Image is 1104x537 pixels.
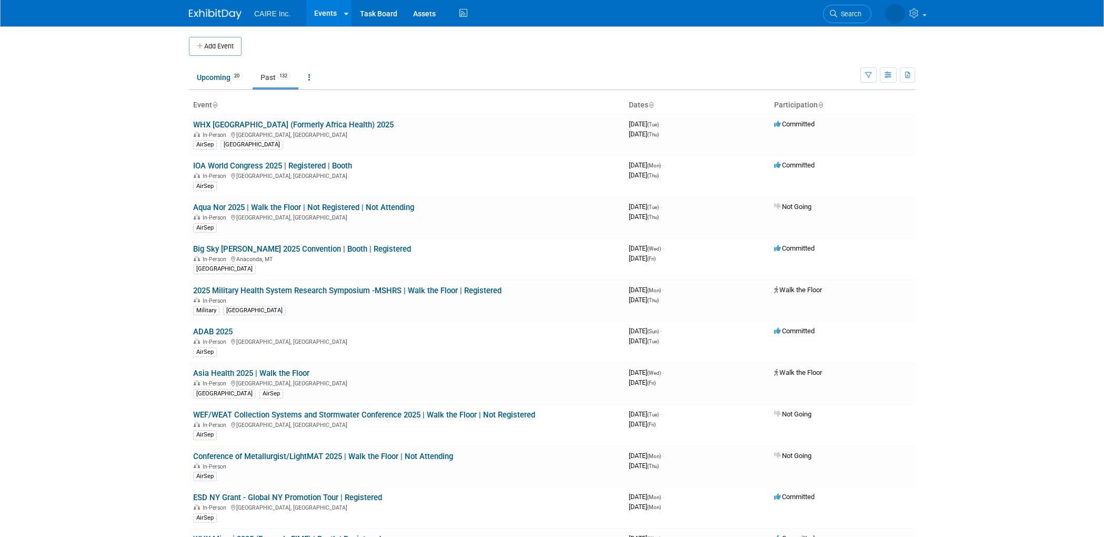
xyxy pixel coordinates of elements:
a: Sort by Event Name [212,101,217,109]
div: [GEOGRAPHIC_DATA] [193,264,256,274]
span: [DATE] [629,120,662,128]
span: [DATE] [629,296,659,304]
span: Committed [774,493,815,501]
a: Search [823,5,871,23]
div: AirSep [193,140,217,150]
span: Not Going [774,203,811,211]
img: Jaclyn Mitchum [885,4,905,24]
div: [GEOGRAPHIC_DATA], [GEOGRAPHIC_DATA] [193,337,620,345]
span: [DATE] [629,130,659,138]
span: Walk the Floor [774,286,822,294]
span: 20 [231,72,243,80]
span: - [660,120,662,128]
span: In-Person [203,339,229,345]
span: Walk the Floor [774,369,822,376]
span: [DATE] [629,369,664,376]
div: [GEOGRAPHIC_DATA] [193,389,256,399]
div: [GEOGRAPHIC_DATA], [GEOGRAPHIC_DATA] [193,379,620,387]
a: Sort by Participation Type [818,101,823,109]
img: In-Person Event [194,504,200,510]
span: (Thu) [647,173,659,178]
span: (Tue) [647,122,659,127]
span: (Tue) [647,339,659,344]
img: In-Person Event [194,214,200,220]
span: Not Going [774,452,811,460]
span: In-Person [203,256,229,263]
img: In-Person Event [194,380,200,385]
span: - [663,161,664,169]
div: [GEOGRAPHIC_DATA] [223,306,286,315]
a: IOA World Congress 2025 | Registered | Booth [193,161,352,171]
span: Not Going [774,410,811,418]
span: (Mon) [647,163,661,168]
button: Add Event [189,37,242,56]
div: Anaconda, MT [193,254,620,263]
div: AirSep [193,347,217,357]
th: Dates [625,96,770,114]
span: [DATE] [629,161,664,169]
span: 132 [276,72,290,80]
span: In-Person [203,297,229,304]
a: Past132 [253,67,298,87]
span: - [660,203,662,211]
span: - [663,493,664,501]
div: AirSep [193,430,217,440]
img: In-Person Event [194,132,200,137]
a: Aqua Nor 2025 | Walk the Floor | Not Registered | Not Attending [193,203,414,212]
span: [DATE] [629,327,662,335]
span: [DATE] [629,337,659,345]
span: Search [837,10,861,18]
div: AirSep [193,182,217,191]
div: AirSep [193,472,217,481]
span: In-Person [203,504,229,511]
img: In-Person Event [194,173,200,178]
div: [GEOGRAPHIC_DATA], [GEOGRAPHIC_DATA] [193,130,620,138]
span: (Thu) [647,463,659,469]
span: (Wed) [647,246,661,252]
span: - [660,327,662,335]
a: ESD NY Grant - Global NY Promotion Tour | Registered [193,493,382,502]
span: (Mon) [647,494,661,500]
span: In-Person [203,214,229,221]
a: Sort by Start Date [648,101,654,109]
img: In-Person Event [194,339,200,344]
span: [DATE] [629,213,659,221]
img: In-Person Event [194,297,200,303]
img: In-Person Event [194,422,200,427]
th: Event [189,96,625,114]
a: Upcoming20 [189,67,250,87]
span: [DATE] [629,420,656,428]
span: (Mon) [647,504,661,510]
span: [DATE] [629,452,664,460]
span: In-Person [203,422,229,429]
span: (Sun) [647,329,659,334]
span: [DATE] [629,244,664,252]
span: [DATE] [629,203,662,211]
span: CAIRE Inc. [254,9,290,18]
span: - [663,286,664,294]
a: WHX [GEOGRAPHIC_DATA] (Formerly Africa Health) 2025 [193,120,394,130]
a: 2025 Military Health System Research Symposium -MSHRS | Walk the Floor | Registered [193,286,501,295]
a: WEF/WEAT Collection Systems and Stormwater Conference 2025 | Walk the Floor | Not Registered [193,410,535,420]
span: - [663,244,664,252]
span: (Fri) [647,422,656,427]
span: (Mon) [647,287,661,293]
span: (Thu) [647,132,659,137]
a: Big Sky [PERSON_NAME] 2025 Convention | Booth | Registered [193,244,411,254]
div: [GEOGRAPHIC_DATA] [220,140,283,150]
a: ADAB 2025 [193,327,233,336]
img: In-Person Event [194,256,200,261]
a: Asia Health 2025 | Walk the Floor [193,369,309,378]
span: Committed [774,244,815,252]
span: In-Person [203,380,229,387]
span: - [660,410,662,418]
span: (Thu) [647,214,659,220]
a: Conference of Metallurgist/LightMAT 2025 | Walk the Floor | Not Attending [193,452,453,461]
span: Committed [774,327,815,335]
span: In-Person [203,173,229,180]
div: AirSep [193,513,217,523]
div: [GEOGRAPHIC_DATA], [GEOGRAPHIC_DATA] [193,503,620,511]
span: (Tue) [647,204,659,210]
span: (Tue) [647,412,659,417]
span: [DATE] [629,493,664,501]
